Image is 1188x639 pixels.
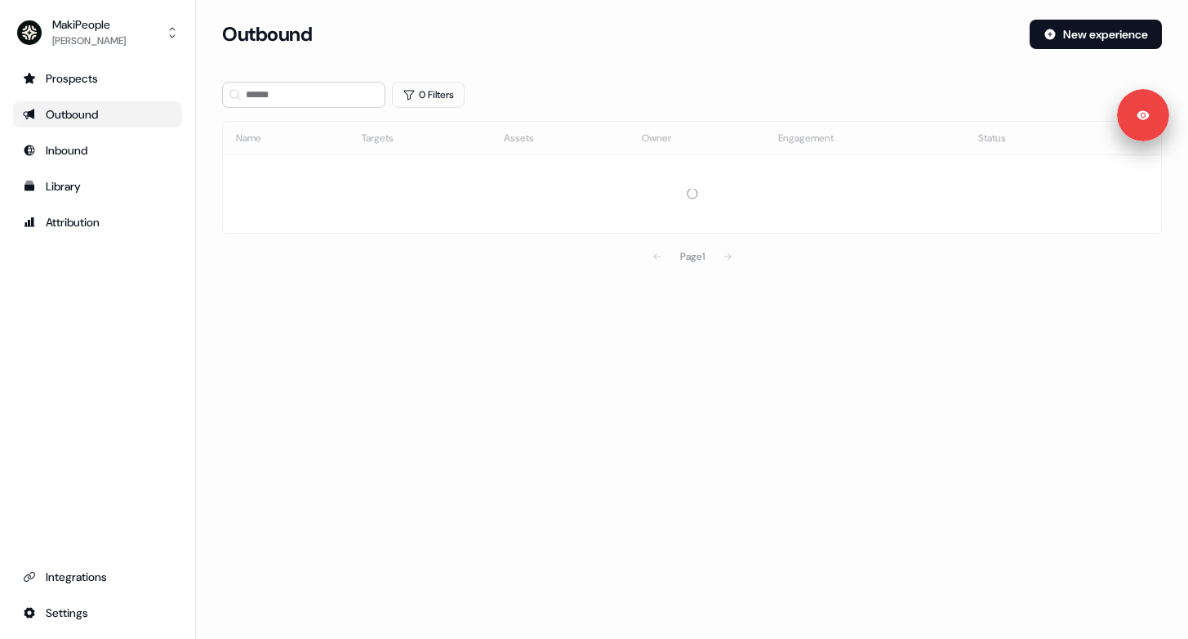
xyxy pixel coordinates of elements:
div: Settings [23,605,172,621]
div: Outbound [23,106,172,123]
a: Go to prospects [13,65,182,92]
button: 0 Filters [392,82,465,108]
button: New experience [1030,20,1162,49]
button: MakiPeople[PERSON_NAME] [13,13,182,52]
div: MakiPeople [52,16,126,33]
a: Go to integrations [13,600,182,626]
a: Go to outbound experience [13,101,182,127]
div: Prospects [23,70,172,87]
a: Go to templates [13,173,182,199]
div: Inbound [23,142,172,159]
div: Library [23,178,172,194]
div: Attribution [23,214,172,230]
a: Go to attribution [13,209,182,235]
div: [PERSON_NAME] [52,33,126,49]
h3: Outbound [222,22,312,47]
a: Go to Inbound [13,137,182,163]
div: Integrations [23,569,172,585]
a: Go to integrations [13,564,182,590]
